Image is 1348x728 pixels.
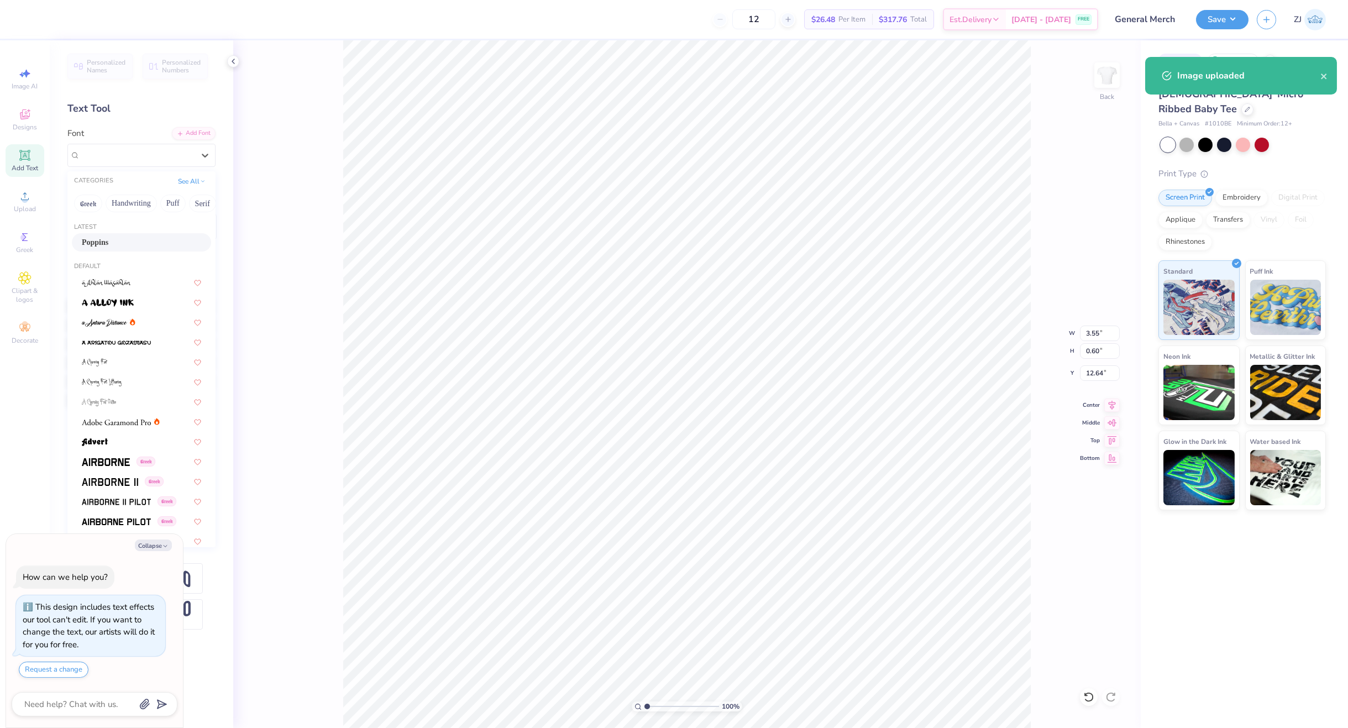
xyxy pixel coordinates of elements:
span: Total [910,14,927,25]
div: Foil [1288,212,1314,228]
span: Metallic & Glitter Ink [1250,350,1315,362]
button: Greek [74,195,102,212]
img: Airborne II [82,478,138,486]
span: Neon Ink [1163,350,1190,362]
div: Vinyl [1253,212,1284,228]
img: Airborne [82,458,130,466]
div: Back [1100,92,1114,102]
span: Middle [1080,419,1100,427]
span: Minimum Order: 12 + [1237,119,1292,129]
div: How can we help you? [23,572,108,583]
span: Puff Ink [1250,265,1273,277]
span: Designs [13,123,37,132]
span: Poppins [82,237,108,248]
div: Embroidery [1215,190,1268,206]
span: Add Text [12,164,38,172]
span: Image AI [12,82,38,91]
button: Puff [160,195,186,212]
span: Glow in the Dark Ink [1163,436,1226,447]
div: Screen Print [1158,190,1212,206]
input: Untitled Design [1106,8,1188,30]
img: a Alloy Ink [82,299,134,307]
button: Serif [189,195,216,212]
div: Image uploaded [1177,69,1320,82]
button: See All [175,176,209,187]
span: Greek [158,496,176,506]
button: Handwriting [106,195,157,212]
img: Glow in the Dark Ink [1163,450,1235,505]
div: CATEGORIES [74,176,113,186]
div: Rhinestones [1158,234,1212,250]
div: Print Type [1158,167,1326,180]
span: Water based Ink [1250,436,1301,447]
img: Airborne II Pilot [82,498,151,506]
span: Standard [1163,265,1193,277]
span: Greek [17,245,34,254]
span: [DATE] - [DATE] [1011,14,1071,25]
span: Greek [158,516,176,526]
img: a Antara Distance [82,319,127,327]
img: Puff Ink [1250,280,1321,335]
div: Latest [67,223,216,232]
div: Default [67,262,216,271]
span: Bottom [1080,454,1100,462]
img: A Charming Font [82,359,108,366]
span: Est. Delivery [950,14,992,25]
span: # 1010BE [1205,119,1231,129]
div: Transfers [1206,212,1250,228]
img: a Arigatou Gozaimasu [82,339,151,347]
img: A Charming Font Leftleaning [82,379,122,386]
span: $317.76 [879,14,907,25]
label: Font [67,127,84,140]
button: Collapse [135,540,172,551]
span: 100 % [722,701,739,711]
span: Upload [14,205,36,213]
span: Bella + Canvas [1158,119,1199,129]
img: Airborne Pilot [82,518,151,526]
img: a Ahlan Wasahlan [82,279,131,287]
img: Water based Ink [1250,450,1321,505]
input: – – [732,9,775,29]
span: Greek [145,476,164,486]
span: Clipart & logos [6,286,44,304]
img: Neon Ink [1163,365,1235,420]
img: Metallic & Glitter Ink [1250,365,1321,420]
span: Per Item [838,14,866,25]
div: This design includes text effects our tool can't edit. If you want to change the text, our artist... [23,601,155,650]
div: Add Font [172,127,216,140]
img: A Charming Font Outline [82,399,116,406]
img: Adobe Garamond Pro [82,418,151,426]
img: Advert [82,438,108,446]
div: Applique [1158,212,1203,228]
img: Standard [1163,280,1235,335]
div: Digital Print [1271,190,1325,206]
span: Personalized Names [87,59,126,74]
span: Top [1080,437,1100,444]
span: $26.48 [811,14,835,25]
span: Greek [137,457,155,467]
span: Decorate [12,336,38,345]
img: Back [1096,64,1118,86]
span: Personalized Numbers [162,59,201,74]
button: close [1320,69,1328,82]
button: Request a change [19,662,88,678]
span: FREE [1078,15,1089,23]
span: Center [1080,401,1100,409]
div: Text Tool [67,101,216,116]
